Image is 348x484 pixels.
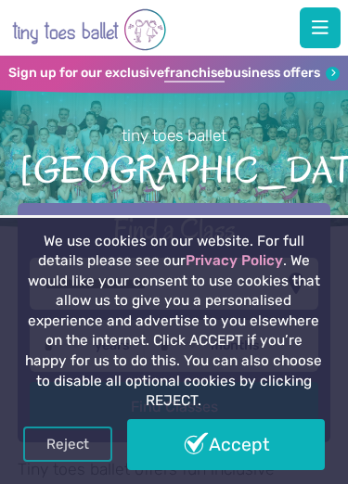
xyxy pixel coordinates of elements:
[122,126,226,145] small: tiny toes ballet
[19,147,329,192] span: [GEOGRAPHIC_DATA]
[23,232,324,412] p: We use cookies on our website. For full details please see our . We would like your consent to us...
[23,427,112,462] a: Reject
[12,4,166,56] img: tiny toes ballet
[8,65,341,83] a: Sign up for our exclusivefranchisebusiness offers
[30,210,319,248] h2: Find a Class
[127,419,324,470] a: Accept
[186,252,283,269] a: Privacy Policy
[164,65,225,83] strong: franchise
